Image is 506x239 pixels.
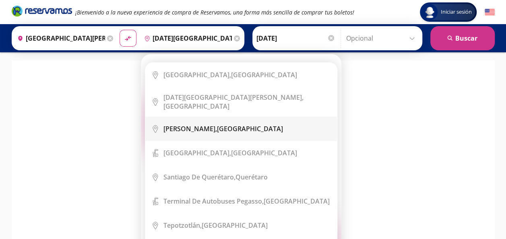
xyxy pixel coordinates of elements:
[163,93,331,111] div: [GEOGRAPHIC_DATA]
[163,173,235,181] b: Santiago de Querétaro,
[12,5,72,19] a: Brand Logo
[163,70,297,79] div: [GEOGRAPHIC_DATA]
[346,28,418,48] input: Opcional
[141,28,232,48] input: Buscar Destino
[163,197,264,206] b: Terminal de Autobuses Pegasso,
[75,8,354,16] em: ¡Bienvenido a la nueva experiencia de compra de Reservamos, una forma más sencilla de comprar tus...
[163,148,297,157] div: [GEOGRAPHIC_DATA]
[163,124,283,133] div: [GEOGRAPHIC_DATA]
[256,28,335,48] input: Elegir Fecha
[163,93,304,102] b: [DATE][GEOGRAPHIC_DATA][PERSON_NAME],
[438,8,475,16] span: Iniciar sesión
[163,70,231,79] b: [GEOGRAPHIC_DATA],
[163,221,202,230] b: Tepotzotlán,
[485,7,495,17] button: English
[163,148,231,157] b: [GEOGRAPHIC_DATA],
[163,173,268,181] div: Querétaro
[430,26,495,50] button: Buscar
[163,124,217,133] b: [PERSON_NAME],
[163,221,268,230] div: [GEOGRAPHIC_DATA]
[12,5,72,17] i: Brand Logo
[14,28,105,48] input: Buscar Origen
[163,197,330,206] div: [GEOGRAPHIC_DATA]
